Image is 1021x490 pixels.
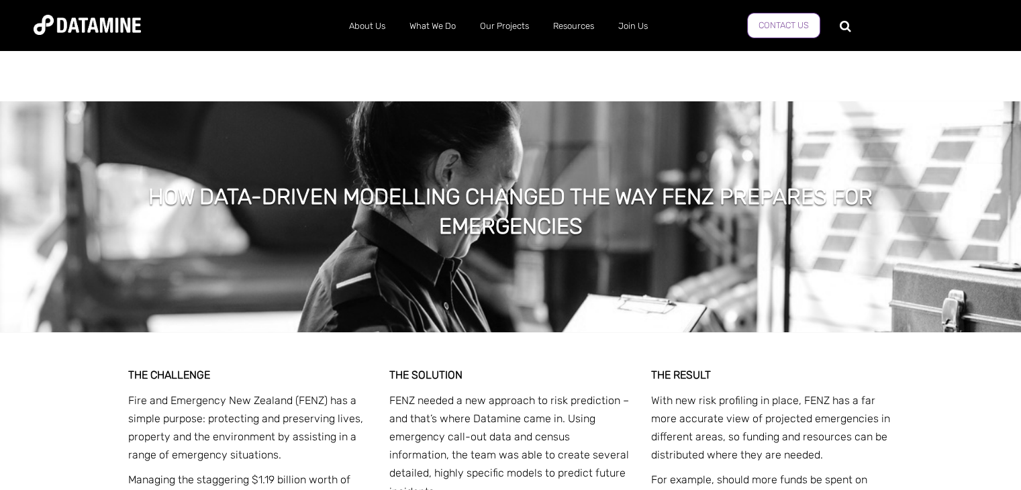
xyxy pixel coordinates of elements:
[101,182,920,242] h1: How data-driven modelling changed the way FENZ prepares for emergencies
[128,394,363,462] span: Fire and Emergency New Zealand (FENZ) has a simple purpose: protecting and preserving lives, prop...
[397,9,468,44] a: What We Do
[468,9,541,44] a: Our Projects
[651,369,711,381] strong: THE RESULT
[337,9,397,44] a: About Us
[389,369,463,381] strong: THE SOLUTION
[606,9,660,44] a: Join Us
[747,13,820,38] a: Contact Us
[541,9,606,44] a: Resources
[651,394,890,462] span: With new risk profiling in place, FENZ has a far more accurate view of projected emergencies in d...
[34,15,141,35] img: Datamine
[128,369,210,381] strong: THE CHALLENGE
